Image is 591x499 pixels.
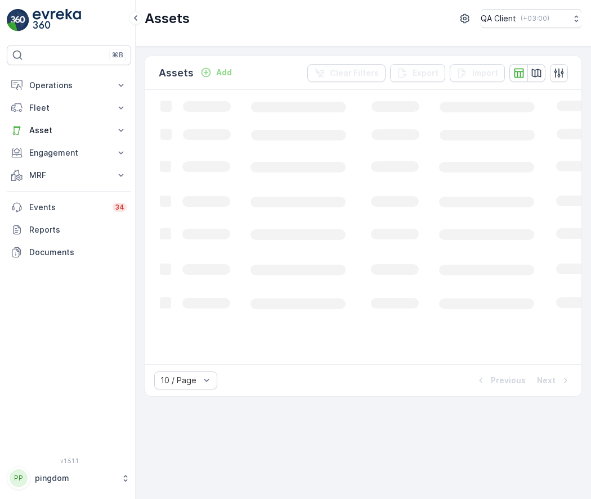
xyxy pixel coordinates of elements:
[330,67,379,79] p: Clear Filters
[29,202,106,213] p: Events
[7,97,131,119] button: Fleet
[216,67,232,78] p: Add
[7,241,131,264] a: Documents
[7,219,131,241] a: Reports
[413,67,438,79] p: Export
[115,203,124,212] p: 34
[7,466,131,490] button: PPpingdom
[29,102,109,114] p: Fleet
[159,65,194,81] p: Assets
[7,164,131,187] button: MRF
[7,119,131,142] button: Asset
[196,66,236,79] button: Add
[7,142,131,164] button: Engagement
[29,247,127,258] p: Documents
[7,74,131,97] button: Operations
[29,224,127,235] p: Reports
[536,374,572,387] button: Next
[29,80,109,91] p: Operations
[521,14,549,23] p: ( +03:00 )
[35,473,115,484] p: pingdom
[450,64,505,82] button: Import
[7,9,29,31] img: logo
[145,10,190,28] p: Assets
[7,457,131,464] span: v 1.51.1
[33,9,81,31] img: logo_light-DOdMpM7g.png
[481,13,516,24] p: QA Client
[112,51,123,60] p: ⌘B
[491,375,526,386] p: Previous
[10,469,28,487] div: PP
[537,375,556,386] p: Next
[472,67,498,79] p: Import
[474,374,527,387] button: Previous
[307,64,386,82] button: Clear Filters
[481,9,582,28] button: QA Client(+03:00)
[390,64,445,82] button: Export
[29,125,109,136] p: Asset
[7,196,131,219] a: Events34
[29,147,109,158] p: Engagement
[29,170,109,181] p: MRF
